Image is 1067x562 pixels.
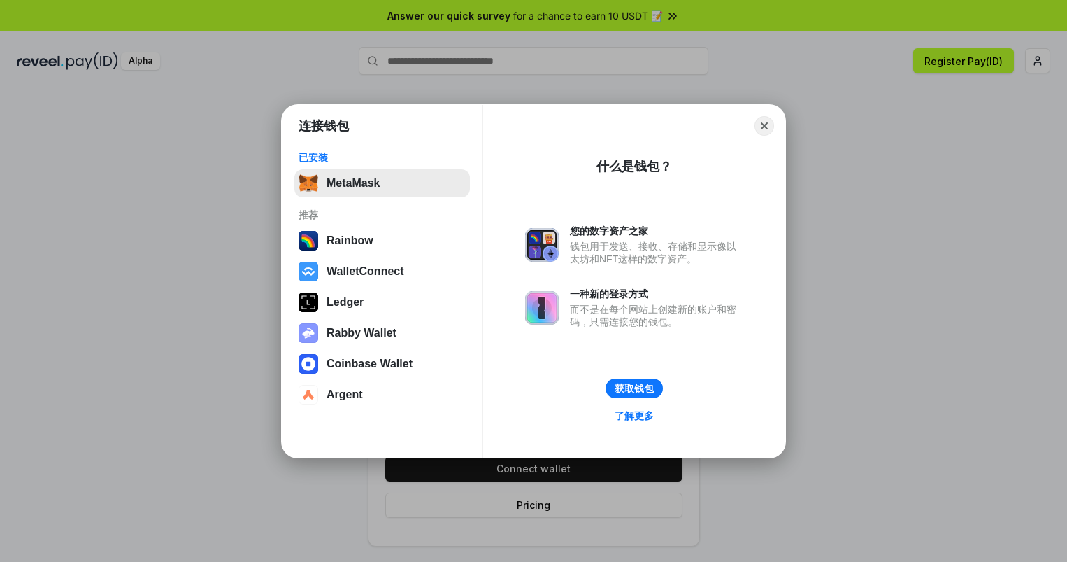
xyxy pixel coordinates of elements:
h1: 连接钱包 [299,118,349,134]
img: svg+xml,%3Csvg%20xmlns%3D%22http%3A%2F%2Fwww.w3.org%2F2000%2Fsvg%22%20width%3D%2228%22%20height%3... [299,293,318,312]
img: svg+xml,%3Csvg%20width%3D%2228%22%20height%3D%2228%22%20viewBox%3D%220%200%2028%2028%22%20fill%3D... [299,262,318,281]
button: Rainbow [294,227,470,255]
div: WalletConnect [327,265,404,278]
img: svg+xml,%3Csvg%20width%3D%2228%22%20height%3D%2228%22%20viewBox%3D%220%200%2028%2028%22%20fill%3D... [299,354,318,374]
button: Rabby Wallet [294,319,470,347]
div: 您的数字资产之家 [570,225,743,237]
img: svg+xml,%3Csvg%20width%3D%2228%22%20height%3D%2228%22%20viewBox%3D%220%200%2028%2028%22%20fill%3D... [299,385,318,405]
div: 什么是钱包？ [596,158,672,175]
div: MetaMask [327,177,380,190]
button: Ledger [294,288,470,316]
div: 而不是在每个网站上创建新的账户和密码，只需连接您的钱包。 [570,303,743,328]
button: 获取钱包 [606,379,663,398]
div: Rabby Wallet [327,327,396,339]
img: svg+xml,%3Csvg%20xmlns%3D%22http%3A%2F%2Fwww.w3.org%2F2000%2Fsvg%22%20fill%3D%22none%22%20viewBox... [299,323,318,343]
img: svg+xml,%3Csvg%20xmlns%3D%22http%3A%2F%2Fwww.w3.org%2F2000%2Fsvg%22%20fill%3D%22none%22%20viewBox... [525,291,559,325]
button: MetaMask [294,169,470,197]
button: Close [754,116,774,136]
div: Rainbow [327,234,373,247]
div: 了解更多 [615,409,654,422]
a: 了解更多 [606,407,662,425]
div: 已安装 [299,151,466,164]
div: Ledger [327,296,364,309]
div: 一种新的登录方式 [570,288,743,300]
div: 获取钱包 [615,382,654,395]
img: svg+xml,%3Csvg%20width%3D%22120%22%20height%3D%22120%22%20viewBox%3D%220%200%20120%20120%22%20fil... [299,231,318,251]
button: WalletConnect [294,258,470,286]
button: Argent [294,381,470,409]
div: Argent [327,388,363,401]
button: Coinbase Wallet [294,350,470,378]
div: 钱包用于发送、接收、存储和显示像以太坊和NFT这样的数字资产。 [570,240,743,265]
div: Coinbase Wallet [327,358,413,370]
img: svg+xml,%3Csvg%20xmlns%3D%22http%3A%2F%2Fwww.w3.org%2F2000%2Fsvg%22%20fill%3D%22none%22%20viewBox... [525,228,559,262]
div: 推荐 [299,209,466,221]
img: svg+xml,%3Csvg%20fill%3D%22none%22%20height%3D%2233%22%20viewBox%3D%220%200%2035%2033%22%20width%... [299,174,318,193]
